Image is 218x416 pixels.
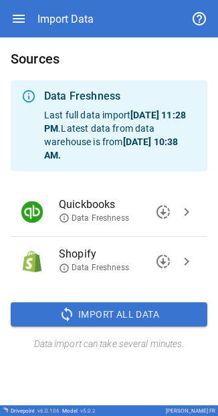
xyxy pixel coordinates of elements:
div: Data Freshness [44,88,197,104]
img: Shopify [21,251,43,272]
span: Import All Data [78,306,159,323]
div: [PERSON_NAME] FR [166,408,215,414]
span: chevron_right [179,253,195,270]
span: downloading [155,253,171,270]
img: Drivepoint [3,407,8,413]
b: [DATE] 10:38 AM . [44,136,178,161]
span: downloading [155,204,171,220]
span: sync [59,306,75,322]
p: Last full data import . Latest data from data warehouse is from [44,108,197,162]
span: chevron_right [179,204,195,220]
span: Quickbooks [59,197,175,213]
div: Import Data [37,13,94,25]
button: Import All Data [11,302,207,326]
span: Shopify [59,246,175,262]
span: v 5.0.2 [80,408,96,414]
h6: Data import can take several minutes. [11,337,207,352]
h6: Sources [11,48,207,70]
span: Data Freshness [59,262,129,274]
img: Quickbooks [21,201,43,223]
b: [DATE] 11:28 PM [44,110,186,134]
span: Data Freshness [59,213,129,224]
span: v 6.0.106 [37,408,60,414]
div: Drivepoint [11,408,60,414]
div: Model [62,408,96,414]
